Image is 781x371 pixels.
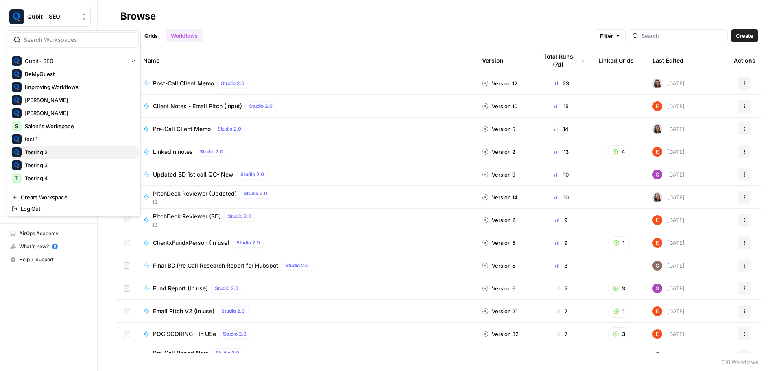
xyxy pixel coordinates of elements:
[228,213,251,220] span: Studio 2.0
[153,349,209,357] span: Pre-Call Report New
[482,353,514,361] div: Version 1
[537,262,585,270] div: 8
[652,192,662,202] img: 141n3bijxpn8h033wqhh0520kuqr
[482,148,515,156] div: Version 2
[482,307,517,315] div: Version 21
[24,36,133,44] input: Search Workspaces
[537,125,585,133] div: 14
[143,49,469,72] div: Name
[537,170,585,179] div: 10
[652,329,685,339] div: [DATE]
[652,170,662,179] img: o172sb5nyouclioljstuaq3tb2gj
[9,9,24,24] img: Qubit - SEO Logo
[12,134,22,144] img: test 1 Logo
[143,329,469,339] a: POC SCORING - In USeStudio 2.0
[143,261,469,271] a: Final BD Pre Call Research Report for HubspotStudio 2.0
[153,102,242,110] span: Client Notes - Email Pitch (Input)
[153,239,229,247] span: ClientxFundxPerson (In use)
[153,148,193,156] span: LinkedIn notes
[221,308,245,315] span: Studio 2.0
[216,349,239,357] span: Studio 2.0
[482,102,517,110] div: Version 10
[12,56,22,66] img: Qubit - SEO Logo
[482,79,517,87] div: Version 12
[731,29,758,42] button: Create
[537,307,585,315] div: 7
[608,282,630,295] button: 3
[21,205,132,213] span: Log Out
[143,284,469,293] a: Fund Report (In use)Studio 2.0
[652,238,685,248] div: [DATE]
[25,109,132,117] span: [PERSON_NAME]
[12,95,22,105] img: Sal Logo
[9,192,139,203] a: Create Workspace
[221,80,244,87] span: Studio 2.0
[734,49,755,72] div: Actions
[7,227,91,240] a: AirOps Academy
[482,193,518,201] div: Version 14
[608,305,630,318] button: 1
[652,329,662,339] img: ajf8yqgops6ssyjpn8789yzw4nvp
[537,216,585,224] div: 9
[12,69,22,79] img: BeMyGuest Logo
[652,284,685,293] div: [DATE]
[608,327,630,340] button: 3
[537,148,585,156] div: 13
[641,32,724,40] input: Search
[7,240,90,253] div: What's new?
[7,7,91,27] button: Workspace: Qubit - SEO
[652,79,685,88] div: [DATE]
[652,192,685,202] div: [DATE]
[143,147,469,157] a: LinkedIn notesStudio 2.0
[652,261,662,271] img: r1t4d3bf2vn6qf7wuwurvsp061ux
[608,236,630,249] button: 1
[482,125,515,133] div: Version 5
[652,352,662,362] img: 35tz4koyam3fgiezpr65b8du18d9
[249,103,273,110] span: Studio 2.0
[240,171,264,178] span: Studio 2.0
[166,29,203,42] a: Workflows
[652,101,685,111] div: [DATE]
[537,330,585,338] div: 7
[652,124,685,134] div: [DATE]
[482,284,515,292] div: Version 6
[140,29,163,42] a: Grids
[537,284,585,292] div: 7
[200,148,223,155] span: Studio 2.0
[652,170,685,179] div: [DATE]
[153,284,208,292] span: Fund Report (In use)
[25,174,132,182] span: Testing 4
[9,203,139,214] a: Log Out
[652,352,685,362] div: [DATE]
[143,79,469,88] a: Post-Call Client MemoStudio 2.0
[607,145,630,158] button: 4
[7,240,91,253] button: What's new? 5
[25,83,132,91] span: Improving Workflows
[12,82,22,92] img: Improving Workflows Logo
[537,193,585,201] div: 10
[482,216,515,224] div: Version 2
[652,124,662,134] img: 141n3bijxpn8h033wqhh0520kuqr
[736,32,753,40] span: Create
[482,239,515,247] div: Version 5
[15,122,18,130] span: S
[537,102,585,110] div: 15
[153,79,214,87] span: Post-Call Client Memo
[143,348,469,365] a: Pre-Call Report NewStudio 2.0IB
[652,261,685,271] div: [DATE]
[7,30,141,216] div: Workspace: Qubit - SEO
[143,306,469,316] a: Email Pitch V2 (In use)Studio 2.0
[652,215,662,225] img: ajf8yqgops6ssyjpn8789yzw4nvp
[120,29,136,42] a: All
[25,135,132,143] span: test 1
[143,238,469,248] a: ClientxFundxPerson (In use)Studio 2.0
[7,253,91,266] button: Help + Support
[25,122,132,130] span: Saloni's Workspace
[12,160,22,170] img: Testing 3 Logo
[482,170,515,179] div: Version 9
[27,13,76,21] span: Qubit - SEO
[143,101,469,111] a: Client Notes - Email Pitch (Input)Studio 2.0
[25,161,132,169] span: Testing 3
[652,147,685,157] div: [DATE]
[595,29,626,42] button: Filter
